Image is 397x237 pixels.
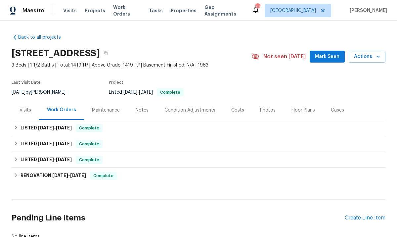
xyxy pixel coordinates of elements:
span: [DATE] [38,125,54,130]
div: LISTED [DATE]-[DATE]Complete [12,120,385,136]
h2: [STREET_ADDRESS] [12,50,100,57]
span: - [123,90,153,95]
span: [DATE] [38,141,54,146]
h6: LISTED [21,156,72,164]
span: Complete [76,141,102,147]
div: Photos [260,107,276,114]
div: LISTED [DATE]-[DATE]Complete [12,152,385,168]
span: Work Orders [113,4,141,17]
h6: LISTED [21,140,72,148]
button: Copy Address [100,47,112,59]
div: Cases [331,107,344,114]
span: Actions [354,53,380,61]
div: 30 [255,4,260,11]
span: Visits [63,7,77,14]
span: Properties [171,7,197,14]
h6: LISTED [21,124,72,132]
span: Geo Assignments [204,4,244,17]
div: Floor Plans [291,107,315,114]
span: [GEOGRAPHIC_DATA] [270,7,316,14]
div: Condition Adjustments [164,107,215,114]
span: Complete [157,90,183,94]
span: - [38,125,72,130]
div: by [PERSON_NAME] [12,88,73,96]
a: Back to all projects [12,34,75,41]
span: Listed [109,90,184,95]
button: Actions [349,51,385,63]
span: Projects [85,7,105,14]
span: [DATE] [12,90,25,95]
span: - [38,157,72,162]
span: Project [109,80,123,84]
h6: RENOVATION [21,172,86,180]
span: - [52,173,86,178]
span: Not seen [DATE] [263,53,306,60]
button: Mark Seen [310,51,345,63]
span: [DATE] [56,141,72,146]
div: Notes [136,107,149,114]
span: [DATE] [38,157,54,162]
span: [DATE] [56,157,72,162]
h2: Pending Line Items [12,203,345,233]
span: Complete [76,125,102,131]
span: Complete [76,157,102,163]
span: Complete [91,172,116,179]
div: Costs [231,107,244,114]
div: Visits [20,107,31,114]
span: [DATE] [70,173,86,178]
span: [DATE] [123,90,137,95]
span: [DATE] [52,173,68,178]
div: RENOVATION [DATE]-[DATE]Complete [12,168,385,184]
span: [DATE] [56,125,72,130]
span: Mark Seen [315,53,339,61]
span: [PERSON_NAME] [347,7,387,14]
div: Create Line Item [345,215,385,221]
span: Tasks [149,8,163,13]
span: 3 Beds | 1 1/2 Baths | Total: 1419 ft² | Above Grade: 1419 ft² | Basement Finished: N/A | 1963 [12,62,251,69]
span: [DATE] [139,90,153,95]
span: - [38,141,72,146]
span: Maestro [22,7,44,14]
div: Work Orders [47,107,76,113]
span: Last Visit Date [12,80,41,84]
div: LISTED [DATE]-[DATE]Complete [12,136,385,152]
div: Maintenance [92,107,120,114]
